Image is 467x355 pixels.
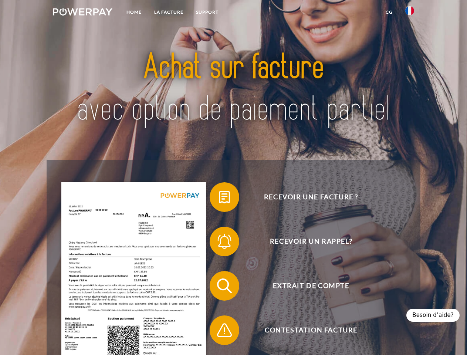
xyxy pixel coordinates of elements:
button: Contestation Facture [210,315,402,345]
span: Recevoir une facture ? [220,182,402,212]
img: qb_bell.svg [215,232,234,251]
button: Extrait de compte [210,271,402,301]
img: qb_search.svg [215,277,234,295]
a: Home [120,6,148,19]
button: Recevoir un rappel? [210,227,402,256]
span: Contestation Facture [220,315,402,345]
div: Besoin d’aide? [406,309,460,322]
img: fr [405,6,414,15]
a: LA FACTURE [148,6,190,19]
img: qb_bill.svg [215,188,234,206]
span: Recevoir un rappel? [220,227,402,256]
a: CG [379,6,399,19]
img: title-powerpay_fr.svg [71,35,396,142]
button: Recevoir une facture ? [210,182,402,212]
a: Support [190,6,225,19]
img: logo-powerpay-white.svg [53,8,112,16]
img: qb_warning.svg [215,321,234,339]
span: Extrait de compte [220,271,402,301]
